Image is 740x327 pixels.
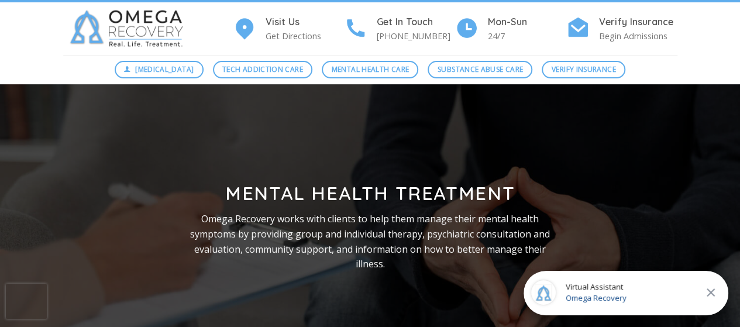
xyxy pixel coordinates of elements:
[213,61,313,78] a: Tech Addiction Care
[428,61,532,78] a: Substance Abuse Care
[266,29,344,43] p: Get Directions
[181,212,560,271] p: Omega Recovery works with clients to help them manage their mental health symptoms by providing g...
[322,61,418,78] a: Mental Health Care
[225,181,515,205] strong: Mental Health Treatment
[438,64,523,75] span: Substance Abuse Care
[377,15,455,30] h4: Get In Touch
[542,61,625,78] a: Verify Insurance
[63,2,195,55] img: Omega Recovery
[552,64,616,75] span: Verify Insurance
[344,15,455,43] a: Get In Touch [PHONE_NUMBER]
[488,15,566,30] h4: Mon-Sun
[266,15,344,30] h4: Visit Us
[488,29,566,43] p: 24/7
[115,61,204,78] a: [MEDICAL_DATA]
[599,29,677,43] p: Begin Admissions
[222,64,303,75] span: Tech Addiction Care
[566,15,677,43] a: Verify Insurance Begin Admissions
[332,64,409,75] span: Mental Health Care
[233,15,344,43] a: Visit Us Get Directions
[6,284,47,319] iframe: reCAPTCHA
[599,15,677,30] h4: Verify Insurance
[135,64,194,75] span: [MEDICAL_DATA]
[377,29,455,43] p: [PHONE_NUMBER]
